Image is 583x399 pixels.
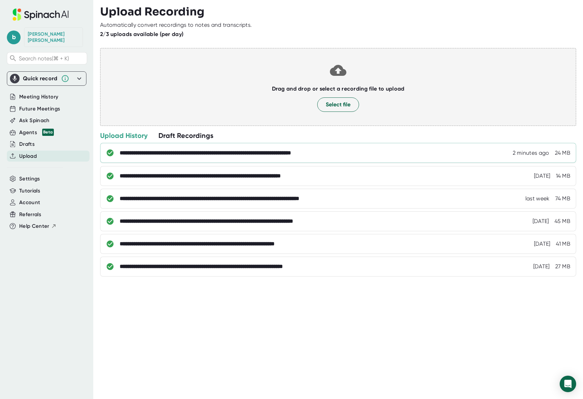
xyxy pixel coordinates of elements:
div: 24 MB [555,150,571,156]
b: Drag and drop or select a recording file to upload [272,85,405,92]
span: Select file [326,101,350,109]
button: Agents Beta [19,129,54,137]
b: 2/3 uploads available (per day) [100,31,183,37]
div: 74 MB [555,195,571,202]
div: 7/31/2025, 12:58:45 PM [533,218,549,225]
div: 45 MB [555,218,571,225]
div: Beta [42,129,54,136]
button: Upload [19,152,37,160]
button: Drafts [19,140,35,148]
div: 8/6/2025, 12:19:58 PM [525,195,550,202]
h3: Upload Recording [100,5,576,18]
button: Ask Spinach [19,117,50,125]
span: Help Center [19,222,49,230]
div: Draft Recordings [158,131,213,140]
button: Tutorials [19,187,40,195]
div: Automatically convert recordings to notes and transcripts. [100,22,252,28]
div: 8/12/2025, 11:46:33 AM [534,173,550,179]
div: 14 MB [556,173,571,179]
span: b [7,31,21,44]
button: Help Center [19,222,57,230]
button: Meeting History [19,93,58,101]
div: Quick record [23,75,58,82]
div: Open Intercom Messenger [560,376,576,392]
div: Agents [19,129,54,137]
div: 7/9/2025, 4:56:13 PM [533,263,550,270]
div: Upload History [100,131,147,140]
button: Referrals [19,211,41,219]
button: Select file [317,97,359,112]
div: Brian Gant [28,31,79,43]
div: 41 MB [556,240,571,247]
button: Settings [19,175,40,183]
div: 7/29/2025, 12:43:24 PM [534,240,550,247]
span: Search notes (⌘ + K) [19,55,69,62]
div: Quick record [10,72,83,85]
button: Account [19,199,40,207]
div: 27 MB [555,263,571,270]
div: 8/14/2025, 2:56:13 PM [513,150,549,156]
button: Future Meetings [19,105,60,113]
